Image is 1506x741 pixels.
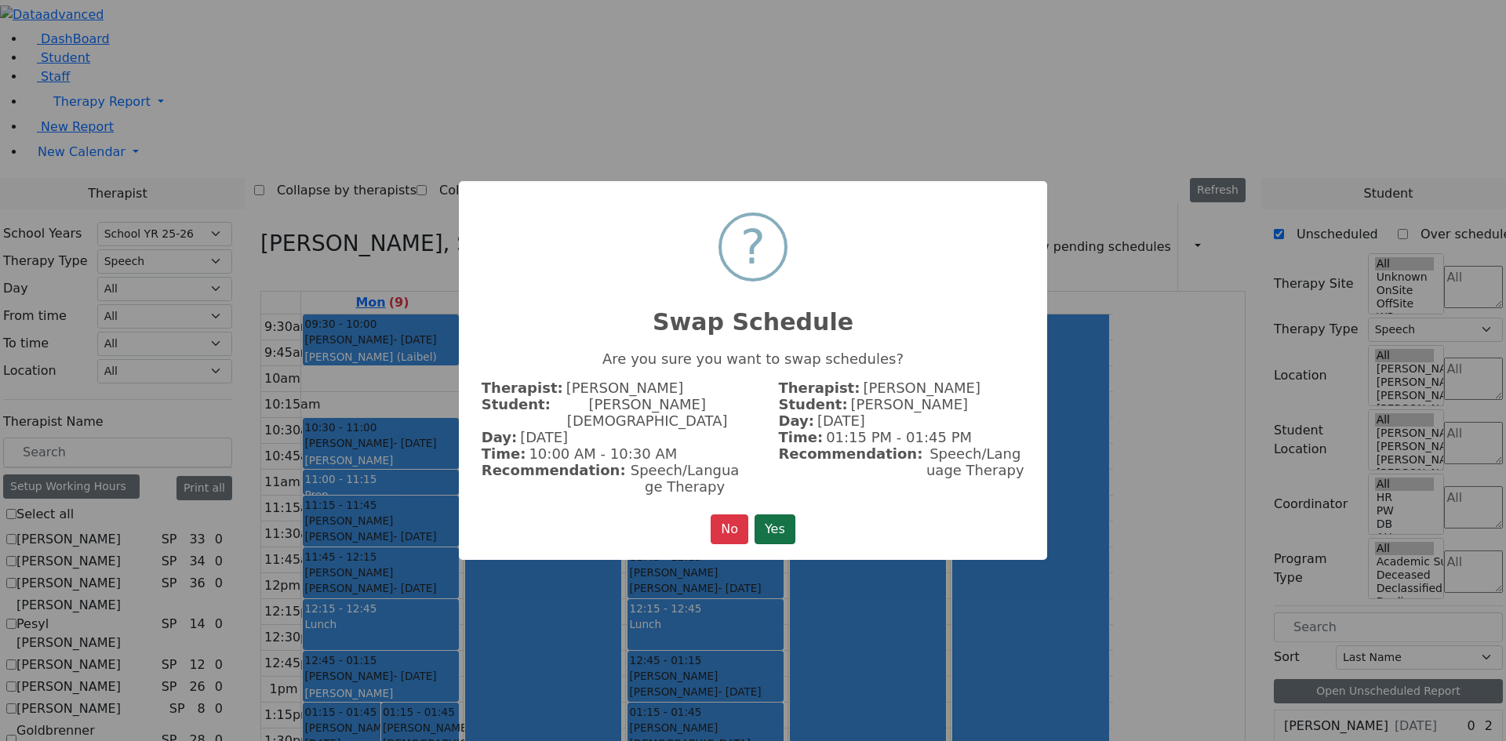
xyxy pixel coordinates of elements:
[482,462,626,495] strong: Recommendation:
[520,429,568,445] span: [DATE]
[779,380,860,396] strong: Therapist:
[482,429,517,445] strong: Day:
[711,514,748,544] button: No
[740,216,766,278] div: ?
[779,396,848,412] strong: Student:
[779,412,814,429] strong: Day:
[529,445,677,462] span: 10:00 AM - 10:30 AM
[779,445,923,478] strong: Recommendation:
[482,380,563,396] strong: Therapist:
[779,429,824,445] strong: Time:
[482,445,526,462] strong: Time:
[863,380,980,396] span: [PERSON_NAME]
[826,429,972,445] span: 01:15 PM - 01:45 PM
[554,396,741,429] span: [PERSON_NAME] [DEMOGRAPHIC_DATA]
[817,412,865,429] span: [DATE]
[482,396,551,429] strong: Student:
[566,380,684,396] span: [PERSON_NAME]
[629,462,741,495] span: Speech/Language Therapy
[755,514,795,544] button: Yes
[459,289,1047,336] h2: Swap Schedule
[926,445,1024,478] span: Speech/Language Therapy
[482,351,1024,367] p: Are you sure you want to swap schedules?
[851,396,969,412] span: [PERSON_NAME]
